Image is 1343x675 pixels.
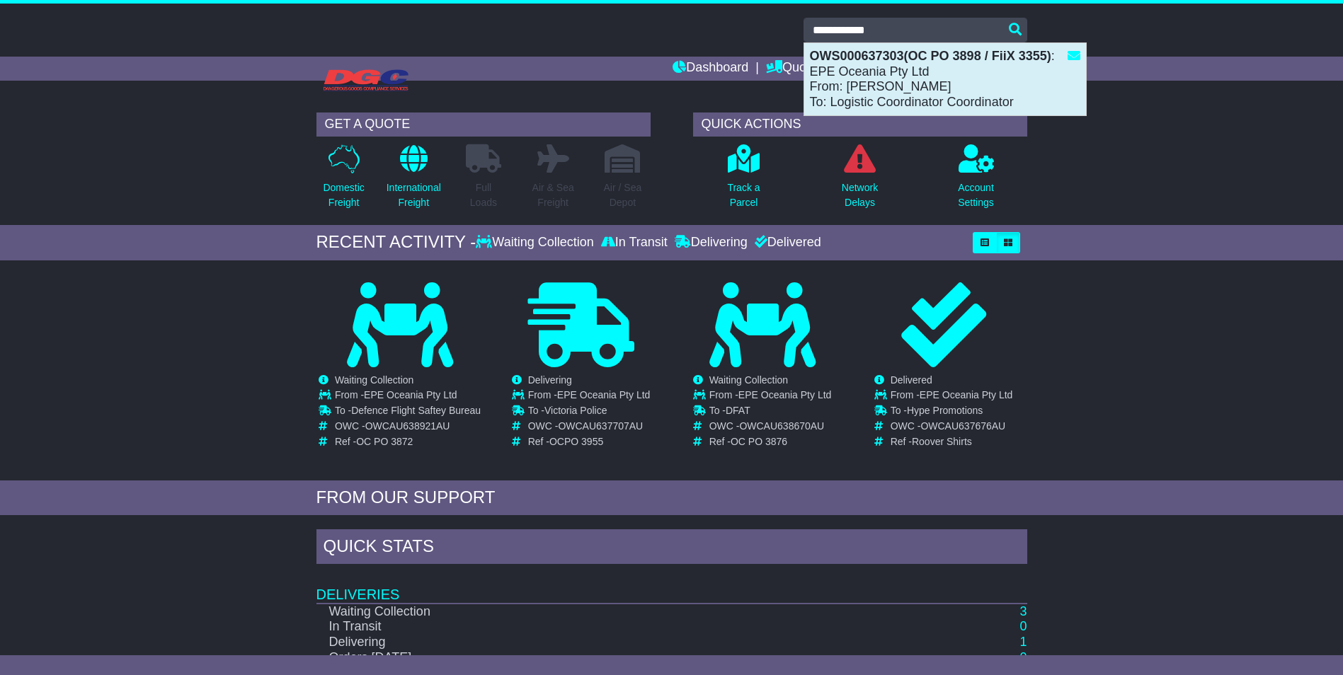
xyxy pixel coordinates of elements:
[316,232,476,253] div: RECENT ACTIVITY -
[386,144,442,218] a: InternationalFreight
[841,144,879,218] a: NetworkDelays
[528,405,651,420] td: To -
[891,420,1013,436] td: OWC -
[323,180,364,210] p: Domestic Freight
[739,420,824,432] span: OWCAU638670AU
[693,112,1027,137] div: QUICK ACTIONS
[557,389,651,400] span: EPE Oceania Pty Ltd
[1019,635,1027,649] a: 1
[528,420,651,436] td: OWC -
[351,405,481,416] span: Defence Flight Saftey Bureau
[316,650,868,666] td: Orders [DATE]
[1019,619,1027,633] a: 0
[598,235,671,250] div: In Transit
[842,180,878,210] p: Network Delays
[316,635,868,650] td: Delivering
[1019,604,1027,618] a: 3
[335,389,481,405] td: From -
[528,374,572,386] span: Delivering
[891,405,1013,420] td: To -
[544,405,607,416] span: Victoria Police
[709,405,832,420] td: To -
[810,49,1051,63] strong: OWS000637303(OC PO 3898 / FiiX 3355)
[528,436,651,448] td: Ref -
[322,144,365,218] a: DomesticFreight
[957,144,995,218] a: AccountSettings
[671,235,751,250] div: Delivering
[316,604,868,620] td: Waiting Collection
[738,389,832,400] span: EPE Oceania Pty Ltd
[476,235,597,250] div: Waiting Collection
[912,436,972,447] span: Roover Shirts
[316,112,651,137] div: GET A QUOTE
[709,374,789,386] span: Waiting Collection
[316,619,868,635] td: In Transit
[751,235,821,250] div: Delivered
[335,405,481,420] td: To -
[528,389,651,405] td: From -
[891,389,1013,405] td: From -
[726,405,750,416] span: DFAT
[804,43,1086,115] div: : EPE Oceania Pty Ltd From: [PERSON_NAME] To: Logistic Coordinator Coordinator
[920,389,1013,400] span: EPE Oceania Pty Ltd
[316,529,1027,567] div: Quick Stats
[920,420,1005,432] span: OWCAU637676AU
[549,436,603,447] span: OCPO 3955
[316,567,1027,604] td: Deliveries
[365,420,450,432] span: OWCAU638921AU
[364,389,457,400] span: EPE Oceania Pty Ltd
[1019,650,1027,664] a: 0
[604,180,642,210] p: Air / Sea Depot
[316,487,1027,508] div: FROM OUR SUPPORT
[709,389,832,405] td: From -
[335,374,414,386] span: Waiting Collection
[727,180,760,210] p: Track a Parcel
[709,420,832,436] td: OWC -
[356,436,413,447] span: OC PO 3872
[466,180,501,210] p: Full Loads
[726,144,760,218] a: Track aParcel
[891,436,1013,448] td: Ref -
[532,180,574,210] p: Air & Sea Freight
[731,436,787,447] span: OC PO 3876
[891,374,932,386] span: Delivered
[335,436,481,448] td: Ref -
[335,420,481,436] td: OWC -
[387,180,441,210] p: International Freight
[709,436,832,448] td: Ref -
[558,420,643,432] span: OWCAU637707AU
[766,57,850,81] a: Quote/Book
[673,57,748,81] a: Dashboard
[907,405,983,416] span: Hype Promotions
[958,180,994,210] p: Account Settings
